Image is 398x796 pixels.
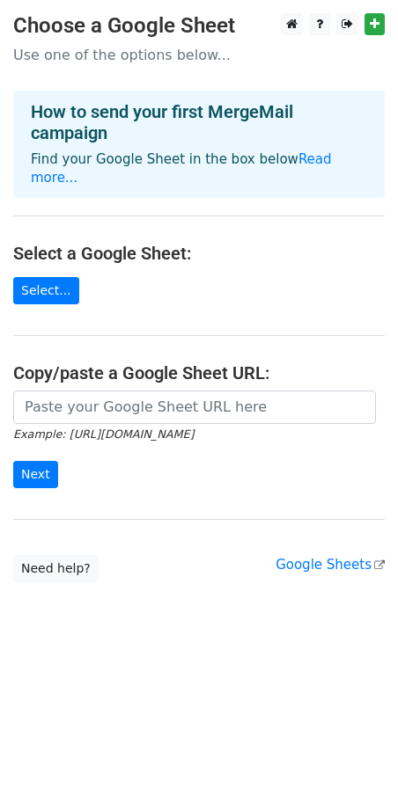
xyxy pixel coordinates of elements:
a: Select... [13,277,79,304]
h4: Copy/paste a Google Sheet URL: [13,362,385,383]
a: Google Sheets [276,557,385,573]
h4: How to send your first MergeMail campaign [31,101,367,143]
p: Find your Google Sheet in the box below [31,150,367,187]
input: Paste your Google Sheet URL here [13,391,376,424]
h3: Choose a Google Sheet [13,13,385,39]
input: Next [13,461,58,488]
a: Read more... [31,151,332,186]
h4: Select a Google Sheet: [13,243,385,264]
a: Need help? [13,555,99,582]
small: Example: [URL][DOMAIN_NAME] [13,427,194,441]
p: Use one of the options below... [13,46,385,64]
